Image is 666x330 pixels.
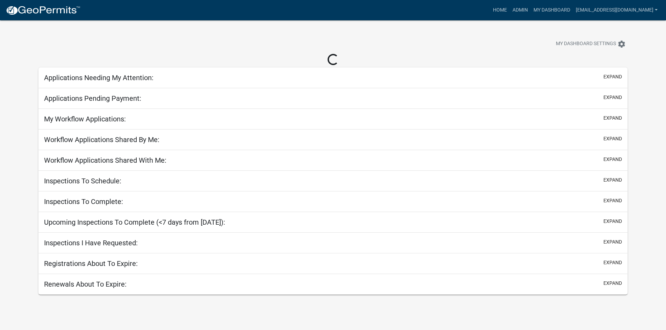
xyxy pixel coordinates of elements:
button: expand [603,218,622,225]
button: expand [603,280,622,287]
h5: Registrations About To Expire: [44,259,138,268]
h5: Workflow Applications Shared With Me: [44,156,166,164]
a: Admin [510,3,531,17]
a: My Dashboard [531,3,573,17]
button: expand [603,73,622,80]
i: settings [617,40,626,48]
button: expand [603,238,622,246]
h5: Inspections To Complete: [44,197,123,206]
button: expand [603,176,622,184]
button: expand [603,197,622,204]
h5: Applications Needing My Attention: [44,73,153,82]
h5: Applications Pending Payment: [44,94,141,103]
h5: Upcoming Inspections To Complete (<7 days from [DATE]): [44,218,225,226]
button: expand [603,94,622,101]
h5: Workflow Applications Shared By Me: [44,135,159,144]
button: My Dashboard Settingssettings [550,37,631,51]
button: expand [603,135,622,142]
a: [EMAIL_ADDRESS][DOMAIN_NAME] [573,3,660,17]
h5: Renewals About To Expire: [44,280,127,288]
span: My Dashboard Settings [556,40,616,48]
button: expand [603,156,622,163]
a: Home [490,3,510,17]
button: expand [603,114,622,122]
h5: My Workflow Applications: [44,115,126,123]
button: expand [603,259,622,266]
h5: Inspections I Have Requested: [44,239,138,247]
h5: Inspections To Schedule: [44,177,121,185]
